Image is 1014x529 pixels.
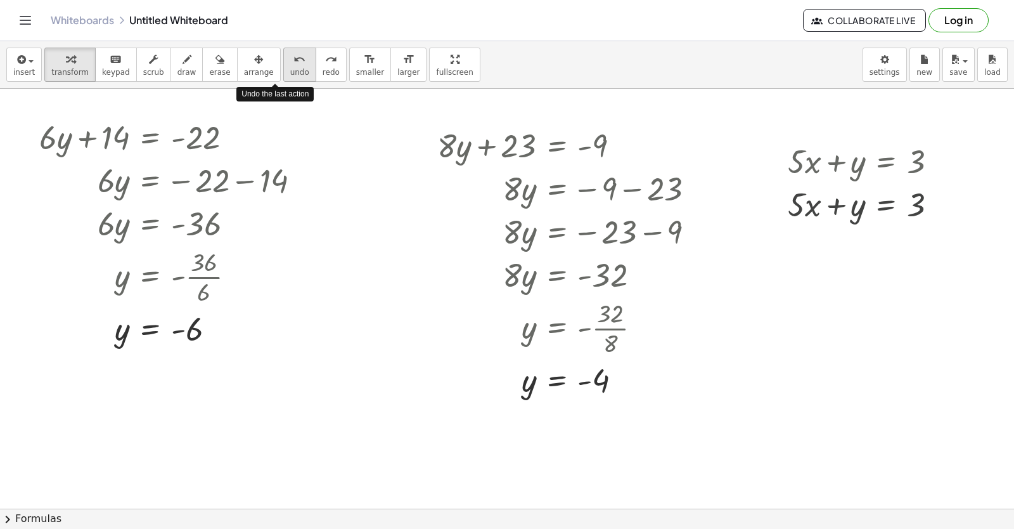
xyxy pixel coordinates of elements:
[51,14,114,27] a: Whiteboards
[110,52,122,67] i: keyboard
[429,48,480,82] button: fullscreen
[95,48,137,82] button: keyboardkeypad
[356,68,384,77] span: smaller
[209,68,230,77] span: erase
[177,68,196,77] span: draw
[928,8,989,32] button: Log in
[325,52,337,67] i: redo
[170,48,203,82] button: draw
[814,15,915,26] span: Collaborate Live
[15,10,35,30] button: Toggle navigation
[949,68,967,77] span: save
[942,48,975,82] button: save
[6,48,42,82] button: insert
[51,68,89,77] span: transform
[870,68,900,77] span: settings
[44,48,96,82] button: transform
[916,68,932,77] span: new
[803,9,926,32] button: Collaborate Live
[364,52,376,67] i: format_size
[984,68,1001,77] span: load
[143,68,164,77] span: scrub
[283,48,316,82] button: undoundo
[316,48,347,82] button: redoredo
[136,48,171,82] button: scrub
[13,68,35,77] span: insert
[977,48,1008,82] button: load
[390,48,427,82] button: format_sizelarger
[323,68,340,77] span: redo
[102,68,130,77] span: keypad
[202,48,237,82] button: erase
[293,52,305,67] i: undo
[863,48,907,82] button: settings
[236,87,314,101] div: Undo the last action
[244,68,274,77] span: arrange
[436,68,473,77] span: fullscreen
[402,52,414,67] i: format_size
[237,48,281,82] button: arrange
[397,68,420,77] span: larger
[349,48,391,82] button: format_sizesmaller
[290,68,309,77] span: undo
[909,48,940,82] button: new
